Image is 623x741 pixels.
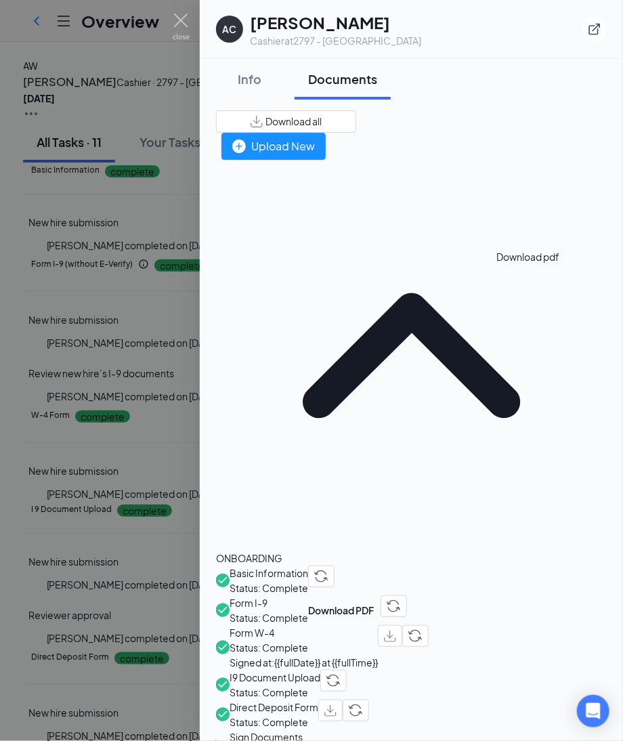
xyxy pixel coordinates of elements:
[216,110,356,133] button: Download all
[216,160,607,551] svg: ChevronUp
[308,595,374,625] button: Download PDF
[216,551,607,566] div: ONBOARDING
[265,114,322,129] span: Download all
[230,685,320,700] span: Status: Complete
[308,70,377,87] div: Documents
[232,137,315,154] div: Upload New
[230,580,308,595] span: Status: Complete
[230,566,308,580] span: Basic Information
[221,133,326,160] button: Upload New
[577,695,609,727] div: Open Intercom Messenger
[230,640,378,655] span: Status: Complete
[582,17,607,41] button: ExternalLink
[230,595,308,610] span: Form I-9
[230,70,270,87] div: Info
[230,715,318,729] span: Status: Complete
[230,610,308,625] span: Status: Complete
[230,670,320,685] span: I9 Document Upload
[230,655,378,670] span: Signed at: {{fullDate}} at {{fullTime}}
[230,625,378,640] span: Form W-4
[230,700,318,715] span: Direct Deposit Form
[588,22,601,36] svg: ExternalLink
[496,249,559,264] div: Download pdf
[250,11,421,34] h1: [PERSON_NAME]
[250,34,421,47] div: Cashier at 2797 - [GEOGRAPHIC_DATA]
[223,22,237,36] div: AC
